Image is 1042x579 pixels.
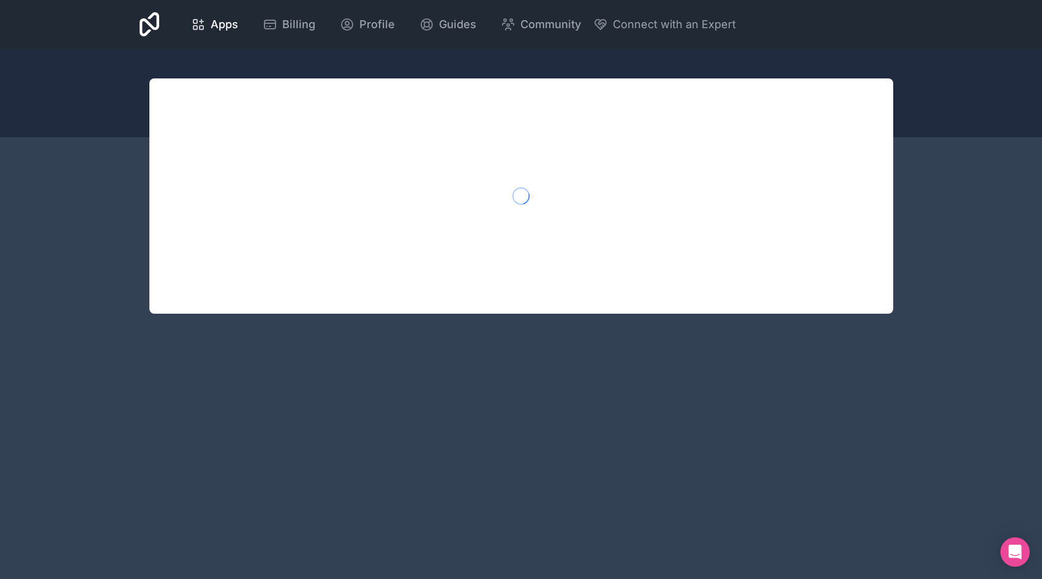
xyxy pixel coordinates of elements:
[593,16,736,33] button: Connect with an Expert
[282,16,315,33] span: Billing
[330,11,405,38] a: Profile
[253,11,325,38] a: Billing
[439,16,476,33] span: Guides
[1000,537,1030,567] div: Open Intercom Messenger
[520,16,581,33] span: Community
[359,16,395,33] span: Profile
[211,16,238,33] span: Apps
[181,11,248,38] a: Apps
[491,11,591,38] a: Community
[613,16,736,33] span: Connect with an Expert
[410,11,486,38] a: Guides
